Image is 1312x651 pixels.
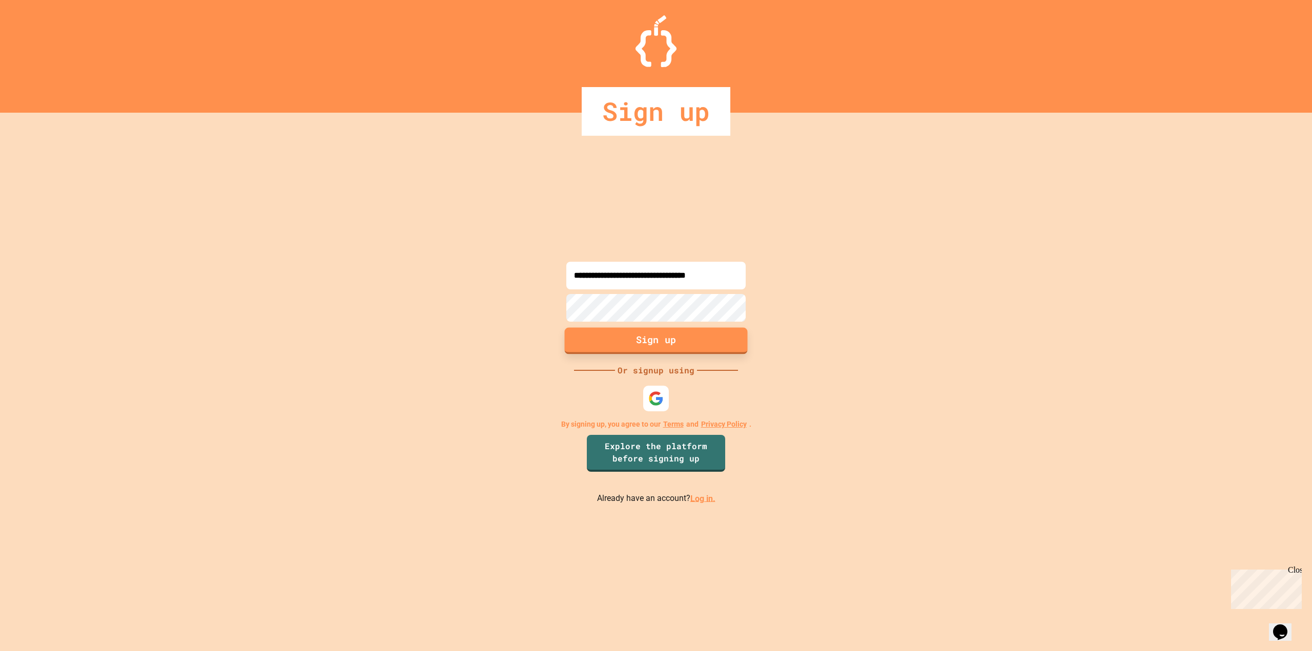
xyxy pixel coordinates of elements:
a: Log in. [690,493,715,503]
button: Sign up [565,327,748,354]
div: Chat with us now!Close [4,4,71,65]
a: Explore the platform before signing up [587,435,725,472]
a: Privacy Policy [701,419,747,430]
div: Or signup using [615,364,697,376]
img: Logo.svg [635,15,676,67]
img: google-icon.svg [648,391,664,406]
iframe: chat widget [1269,610,1302,641]
p: Already have an account? [597,492,715,505]
div: Sign up [582,87,730,136]
a: Terms [663,419,684,430]
p: By signing up, you agree to our and . [561,419,751,430]
iframe: chat widget [1227,565,1302,609]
